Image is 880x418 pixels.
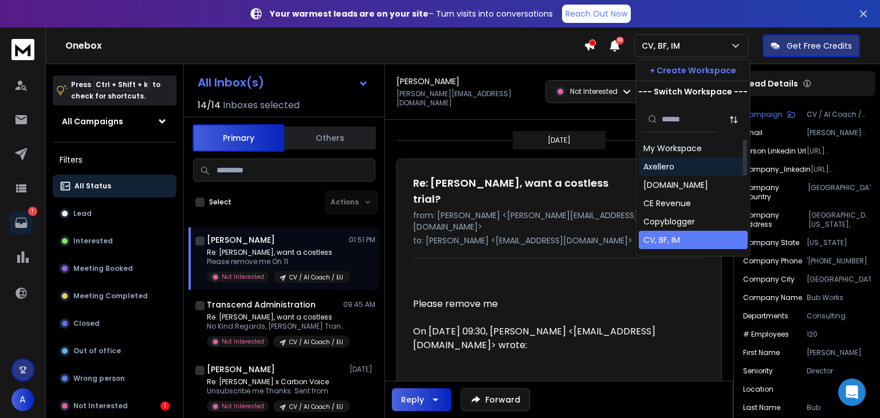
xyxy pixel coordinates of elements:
[73,291,148,301] p: Meeting Completed
[807,311,871,321] p: Consulting
[289,338,343,346] p: CV / AI Coach / EU
[643,198,691,209] div: CE Revenue
[743,238,799,247] p: Company State
[637,60,750,81] button: + Create Workspace
[808,211,871,229] p: [GEOGRAPHIC_DATA], [US_STATE], [GEOGRAPHIC_DATA], 98025
[207,313,344,322] p: Re: [PERSON_NAME], want a costless
[222,273,264,281] p: Not Interested
[222,402,264,411] p: Not Interested
[94,78,150,91] span: Ctrl + Shift + k
[207,248,344,257] p: Re: [PERSON_NAME], want a costless
[396,76,459,87] h1: [PERSON_NAME]
[743,403,780,412] p: Last Name
[207,387,344,396] p: Unsubscribe me Thanks. Sent from
[807,147,871,156] p: [URL][DOMAIN_NAME]
[73,374,125,383] p: Wrong person
[73,319,100,328] p: Closed
[192,124,284,152] button: Primary
[207,257,344,266] p: Please remove me On 11
[62,116,123,127] h1: All Campaigns
[343,300,375,309] p: 09:45 AM
[743,366,773,376] p: Seniority
[413,235,705,246] p: to: [PERSON_NAME] <[EMAIL_ADDRESS][DOMAIN_NAME]>
[807,257,871,266] p: '[PHONE_NUMBER]
[207,234,275,246] h1: [PERSON_NAME]
[643,253,680,264] div: Cynethiq
[743,128,763,137] p: Email
[223,98,300,112] h3: Inboxes selected
[643,161,674,172] div: Axellero
[396,89,539,108] p: [PERSON_NAME][EMAIL_ADDRESS][DOMAIN_NAME]
[743,147,806,156] p: Person Linkedin Url
[28,207,37,216] p: 1
[53,340,176,362] button: Out of office
[73,346,121,356] p: Out of office
[207,377,344,387] p: Re: [PERSON_NAME] x Carbon Voice
[562,5,631,23] a: Reach Out Now
[643,216,695,227] div: Copyblogger
[650,65,736,76] p: + Create Workspace
[392,388,451,411] button: Reply
[413,175,630,207] h1: Re: [PERSON_NAME], want a costless trial?
[743,275,795,284] p: Company City
[53,110,176,133] button: All Campaigns
[289,403,343,411] p: CV / AI Coach / EU
[209,198,231,207] label: Select
[807,110,871,119] p: CV / AI Coach / EU
[198,77,264,88] h1: All Inbox(s)
[53,285,176,307] button: Meeting Completed
[349,365,375,374] p: [DATE]
[413,380,696,393] div: Hi [PERSON_NAME],
[643,143,702,154] div: My Workspace
[10,211,33,234] a: 1
[807,238,871,247] p: [US_STATE]
[743,330,789,339] p: # Employees
[207,299,316,310] h1: Transcend Administration
[808,183,871,202] p: [GEOGRAPHIC_DATA]
[638,86,748,97] p: --- Switch Workspace ---
[53,395,176,417] button: Not Interested1
[807,403,871,412] p: Bub
[349,235,375,245] p: 01:51 PM
[807,275,871,284] p: [GEOGRAPHIC_DATA]
[811,165,871,174] p: [URL][DOMAIN_NAME]
[743,110,783,119] p: Campaign
[743,348,780,357] p: First Name
[807,128,871,137] p: [PERSON_NAME][EMAIL_ADDRESS][DOMAIN_NAME]
[53,152,176,168] h3: Filters
[413,210,705,232] p: from: [PERSON_NAME] <[PERSON_NAME][EMAIL_ADDRESS][DOMAIN_NAME]>
[53,367,176,390] button: Wrong person
[53,312,176,335] button: Closed
[74,182,111,191] p: All Status
[643,179,708,191] div: [DOMAIN_NAME]
[722,108,745,131] button: Sort by Sort A-Z
[413,297,696,311] div: Please remove me
[71,79,160,102] p: Press to check for shortcuts.
[160,401,170,411] div: 1
[838,378,866,406] div: Open Intercom Messenger
[616,37,624,45] span: 10
[743,293,802,302] p: Company Name
[548,136,571,145] p: [DATE]
[743,257,802,266] p: Company Phone
[643,234,680,246] div: CV, BF, IM
[188,71,378,94] button: All Inbox(s)
[11,39,34,60] img: logo
[53,175,176,198] button: All Status
[270,8,429,19] strong: Your warmest leads are on your site
[787,40,852,52] p: Get Free Credits
[11,388,34,411] span: A
[743,211,808,229] p: Company Address
[73,264,133,273] p: Meeting Booked
[73,236,113,246] p: Interested
[413,311,696,366] div: On [DATE] 09:30, [PERSON_NAME] <[EMAIL_ADDRESS][DOMAIN_NAME]> wrote:
[743,183,808,202] p: Company Country
[222,337,264,346] p: Not Interested
[743,165,811,174] p: company_linkedin
[807,330,871,339] p: 120
[65,39,584,53] h1: Onebox
[53,230,176,253] button: Interested
[207,364,275,375] h1: [PERSON_NAME]
[743,110,795,119] button: Campaign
